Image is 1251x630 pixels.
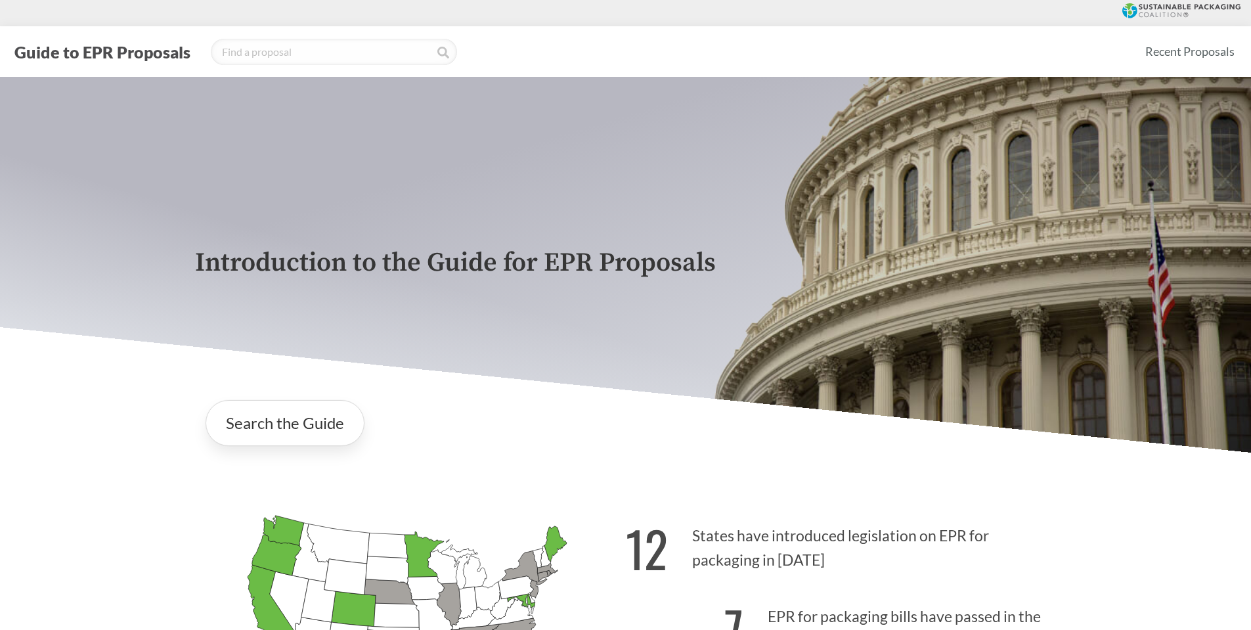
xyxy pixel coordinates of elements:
[211,39,457,65] input: Find a proposal
[195,248,1057,278] p: Introduction to the Guide for EPR Proposals
[626,504,1057,585] p: States have introduced legislation on EPR for packaging in [DATE]
[626,512,668,585] strong: 12
[11,41,194,62] button: Guide to EPR Proposals
[1139,37,1240,66] a: Recent Proposals
[206,400,364,446] a: Search the Guide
